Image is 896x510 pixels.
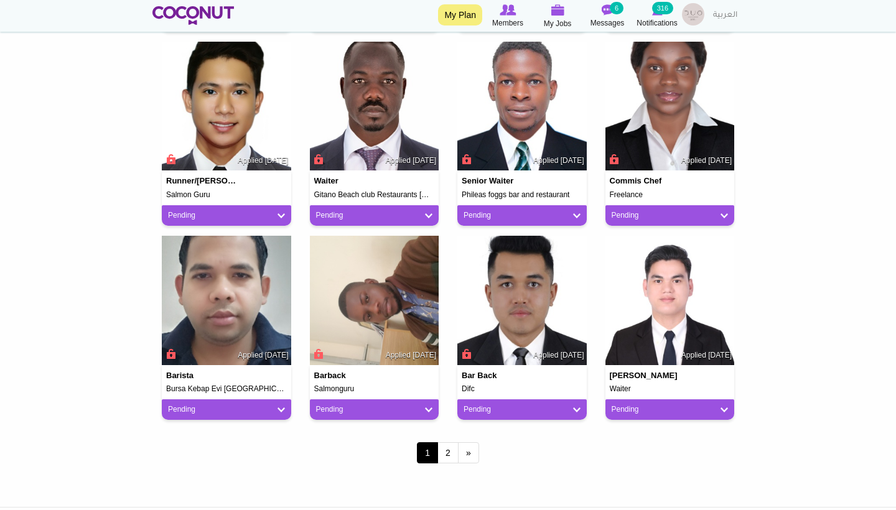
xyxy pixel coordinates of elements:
[457,42,587,171] img: Kasirye Willy Andrew's picture
[314,191,435,199] h5: Gitano Beach club Restaurants [GEOGRAPHIC_DATA]
[162,42,291,171] img: arman leones's picture
[458,442,479,463] a: next ›
[166,177,238,185] h4: runner/[PERSON_NAME]
[601,4,614,16] img: Messages
[316,210,433,221] a: Pending
[464,210,581,221] a: Pending
[310,42,439,171] img: Farid Okwir's picture
[314,177,386,185] h4: Waiter
[483,3,533,29] a: Browse Members Members
[462,371,534,380] h4: Bar Back
[310,236,439,365] img: Timothy Masahalya's picture
[164,153,175,165] span: Connect to Unlock the Profile
[500,4,516,16] img: Browse Members
[608,153,619,165] span: Connect to Unlock the Profile
[457,236,587,365] img: Lab kumar Gc's picture
[316,404,433,415] a: Pending
[652,4,663,16] img: Notifications
[460,348,471,360] span: Connect to Unlock the Profile
[707,3,744,28] a: العربية
[610,2,623,14] small: 6
[582,3,632,29] a: Messages Messages 6
[652,2,673,14] small: 316
[610,385,730,393] h5: Waiter
[462,177,534,185] h4: Senior waiter
[152,6,234,25] img: Home
[166,385,287,393] h5: Bursa Kebap Evi [GEOGRAPHIC_DATA]
[551,4,564,16] img: My Jobs
[610,177,682,185] h4: Commis Chef
[464,404,581,415] a: Pending
[590,17,625,29] span: Messages
[314,371,386,380] h4: Barback
[314,385,435,393] h5: Salmonguru
[533,3,582,30] a: My Jobs My Jobs
[462,385,582,393] h5: Difc
[417,442,438,463] span: 1
[164,348,175,360] span: Connect to Unlock the Profile
[605,236,735,365] img: Sai Wana's picture
[460,153,471,165] span: Connect to Unlock the Profile
[312,153,324,165] span: Connect to Unlock the Profile
[637,17,677,29] span: Notifications
[612,404,729,415] a: Pending
[166,191,287,199] h5: Salmon Guru
[166,371,238,380] h4: barista
[610,371,682,380] h4: [PERSON_NAME]
[544,17,572,30] span: My Jobs
[168,210,285,221] a: Pending
[168,404,285,415] a: Pending
[312,348,324,360] span: Connect to Unlock the Profile
[612,210,729,221] a: Pending
[437,442,459,463] a: 2
[632,3,682,29] a: Notifications Notifications 316
[492,17,523,29] span: Members
[610,191,730,199] h5: Freelance
[605,42,735,171] img: NAMATOVU SHAKIRAH's picture
[162,236,291,365] img: Shuaib Ahmad's picture
[462,191,582,199] h5: Phileas foggs bar and restaurant
[438,4,482,25] a: My Plan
